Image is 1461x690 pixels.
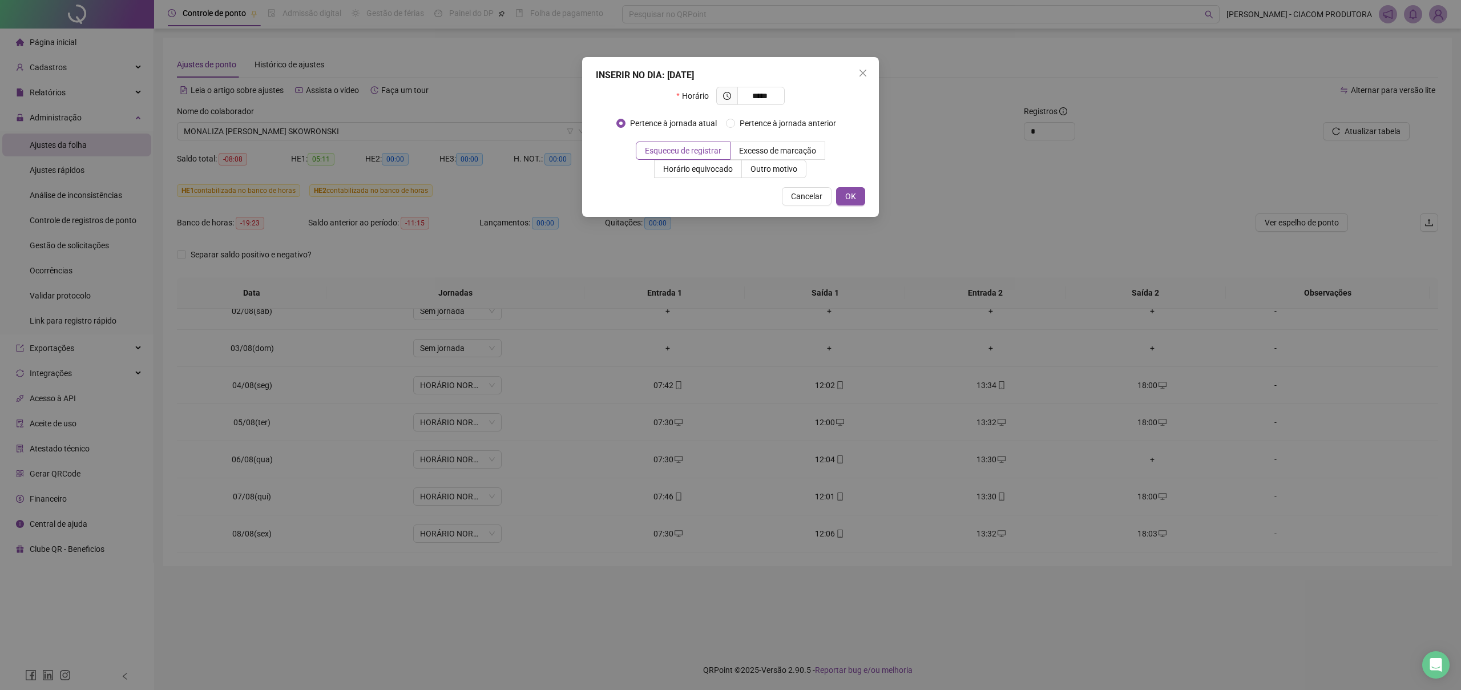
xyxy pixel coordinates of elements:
span: Pertence à jornada anterior [735,117,841,130]
label: Horário [676,87,716,105]
span: Outro motivo [750,164,797,173]
span: OK [845,190,856,203]
div: Open Intercom Messenger [1422,651,1450,679]
button: Close [854,64,872,82]
span: Esqueceu de registrar [645,146,721,155]
span: Cancelar [791,190,822,203]
span: Excesso de marcação [739,146,816,155]
span: Pertence à jornada atual [625,117,721,130]
span: Horário equivocado [663,164,733,173]
button: OK [836,187,865,205]
span: close [858,68,867,78]
span: clock-circle [723,92,731,100]
div: INSERIR NO DIA : [DATE] [596,68,865,82]
button: Cancelar [782,187,832,205]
